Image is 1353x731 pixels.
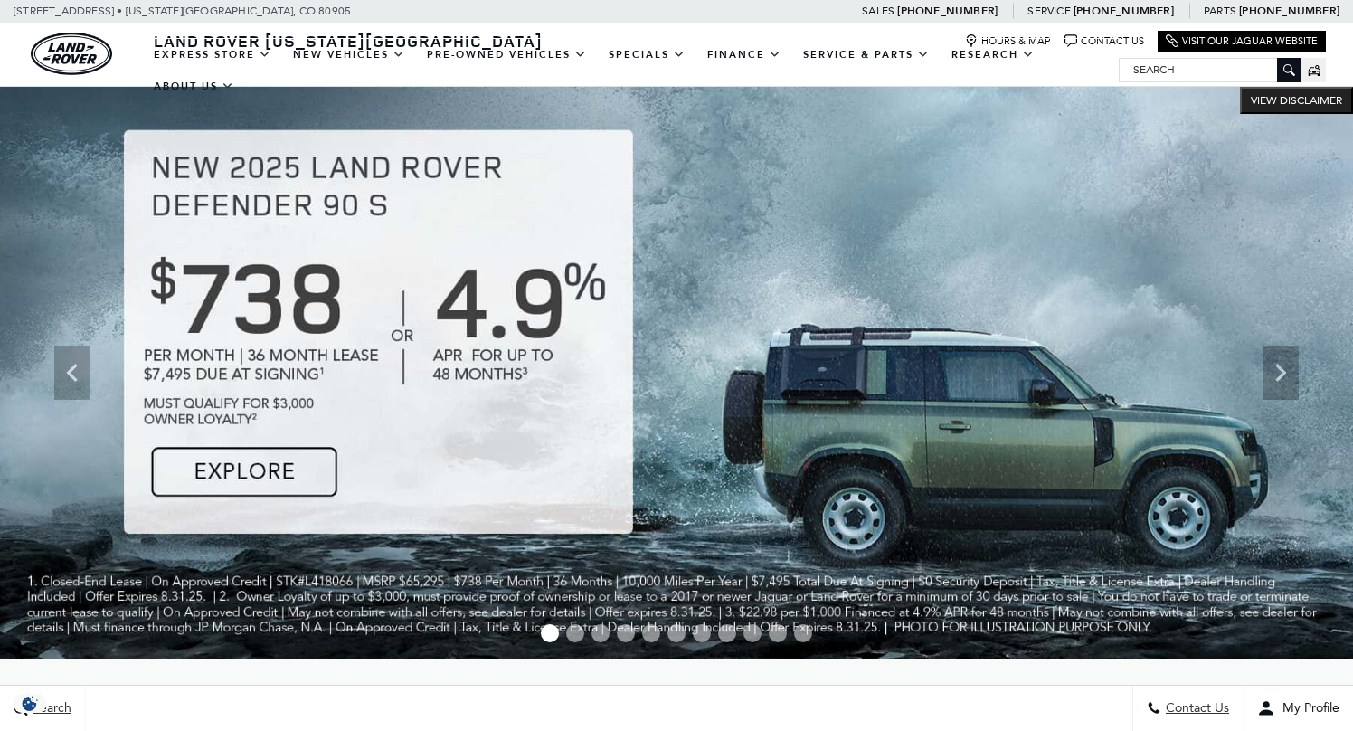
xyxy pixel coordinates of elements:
[416,39,598,71] a: Pre-Owned Vehicles
[743,624,762,642] span: Go to slide 9
[54,346,90,400] div: Previous
[1204,5,1236,17] span: Parts
[1027,5,1070,17] span: Service
[1275,701,1339,717] span: My Profile
[794,624,812,642] span: Go to slide 11
[1263,346,1299,400] div: Next
[282,39,416,71] a: New Vehicles
[591,624,610,642] span: Go to slide 3
[9,694,51,713] img: Opt-Out Icon
[143,30,553,52] a: Land Rover [US_STATE][GEOGRAPHIC_DATA]
[1120,59,1301,81] input: Search
[1161,701,1229,717] span: Contact Us
[941,39,1045,71] a: Research
[566,624,584,642] span: Go to slide 2
[1244,686,1353,731] button: Open user profile menu
[31,33,112,75] img: Land Rover
[693,624,711,642] span: Go to slide 7
[143,39,1119,102] nav: Main Navigation
[862,5,894,17] span: Sales
[667,624,686,642] span: Go to slide 6
[541,624,559,642] span: Go to slide 1
[965,34,1051,48] a: Hours & Map
[642,624,660,642] span: Go to slide 5
[14,5,351,17] a: [STREET_ADDRESS] • [US_STATE][GEOGRAPHIC_DATA], CO 80905
[1251,93,1342,108] span: VIEW DISCLAIMER
[31,33,112,75] a: land-rover
[1074,4,1174,18] a: [PHONE_NUMBER]
[769,624,787,642] span: Go to slide 10
[1240,87,1353,114] button: VIEW DISCLAIMER
[598,39,696,71] a: Specials
[718,624,736,642] span: Go to slide 8
[792,39,941,71] a: Service & Parts
[9,694,51,713] section: Click to Open Cookie Consent Modal
[1064,34,1144,48] a: Contact Us
[897,4,998,18] a: [PHONE_NUMBER]
[154,30,543,52] span: Land Rover [US_STATE][GEOGRAPHIC_DATA]
[617,624,635,642] span: Go to slide 4
[143,39,282,71] a: EXPRESS STORE
[143,71,245,102] a: About Us
[1239,4,1339,18] a: [PHONE_NUMBER]
[696,39,792,71] a: Finance
[1166,34,1318,48] a: Visit Our Jaguar Website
